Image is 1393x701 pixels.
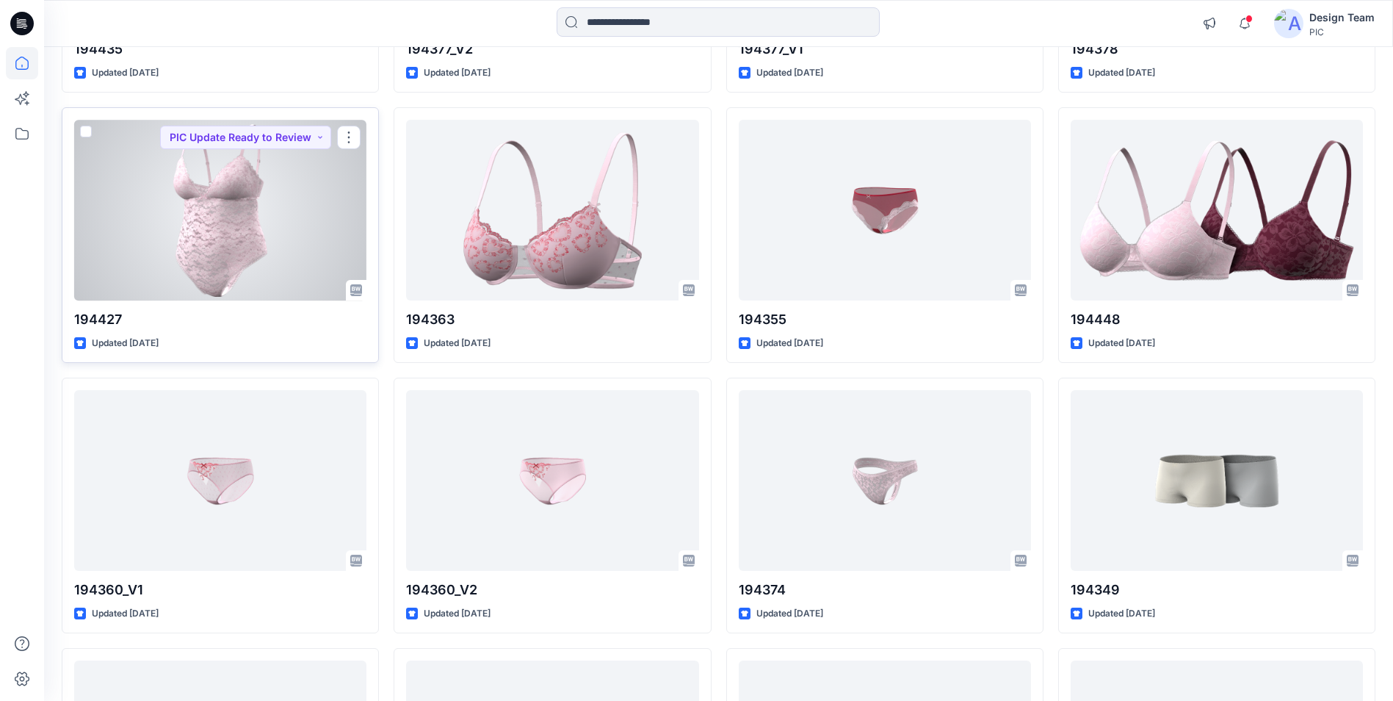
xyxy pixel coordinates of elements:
[1071,580,1363,600] p: 194349
[74,580,366,600] p: 194360_V1
[1071,390,1363,570] a: 194349
[739,309,1031,330] p: 194355
[74,120,366,300] a: 194427
[1088,336,1155,351] p: Updated [DATE]
[739,390,1031,570] a: 194374
[406,580,698,600] p: 194360_V2
[1274,9,1303,38] img: avatar
[756,65,823,81] p: Updated [DATE]
[1088,606,1155,622] p: Updated [DATE]
[92,336,159,351] p: Updated [DATE]
[424,606,491,622] p: Updated [DATE]
[756,336,823,351] p: Updated [DATE]
[756,606,823,622] p: Updated [DATE]
[74,39,366,60] p: 194435
[406,39,698,60] p: 194377_V2
[92,606,159,622] p: Updated [DATE]
[406,390,698,570] a: 194360_V2
[92,65,159,81] p: Updated [DATE]
[1071,120,1363,300] a: 194448
[406,309,698,330] p: 194363
[406,120,698,300] a: 194363
[1309,26,1375,37] div: PIC
[1071,309,1363,330] p: 194448
[74,309,366,330] p: 194427
[424,65,491,81] p: Updated [DATE]
[74,390,366,570] a: 194360_V1
[1309,9,1375,26] div: Design Team
[739,120,1031,300] a: 194355
[1071,39,1363,60] p: 194378
[1088,65,1155,81] p: Updated [DATE]
[739,39,1031,60] p: 194377_V1
[424,336,491,351] p: Updated [DATE]
[739,580,1031,600] p: 194374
